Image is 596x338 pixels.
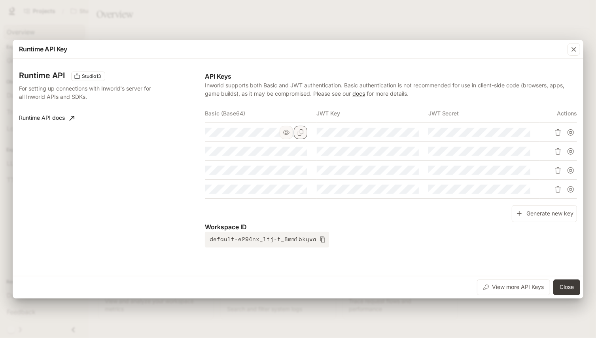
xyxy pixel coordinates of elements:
[564,145,577,158] button: Suspend API key
[19,44,67,54] p: Runtime API Key
[564,126,577,139] button: Suspend API key
[317,104,428,123] th: JWT Key
[19,84,154,101] p: For setting up connections with Inworld's server for all Inworld APIs and SDKs.
[552,145,564,158] button: Delete API key
[564,183,577,196] button: Suspend API key
[205,222,577,232] p: Workspace ID
[512,205,577,222] button: Generate new key
[205,72,577,81] p: API Keys
[16,110,78,126] a: Runtime API docs
[428,104,540,123] th: JWT Secret
[564,164,577,177] button: Suspend API key
[553,279,580,295] button: Close
[19,72,65,79] h3: Runtime API
[552,183,564,196] button: Delete API key
[552,126,564,139] button: Delete API key
[205,104,316,123] th: Basic (Base64)
[71,72,105,81] div: These keys will apply to your current workspace only
[352,90,365,97] a: docs
[205,232,329,247] button: default-e294nx_ltj-t_8mm1bkyva
[294,126,307,139] button: Copy Basic (Base64)
[552,164,564,177] button: Delete API key
[79,73,104,80] span: Studio13
[477,279,550,295] button: View more API Keys
[205,81,577,98] p: Inworld supports both Basic and JWT authentication. Basic authentication is not recommended for u...
[540,104,577,123] th: Actions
